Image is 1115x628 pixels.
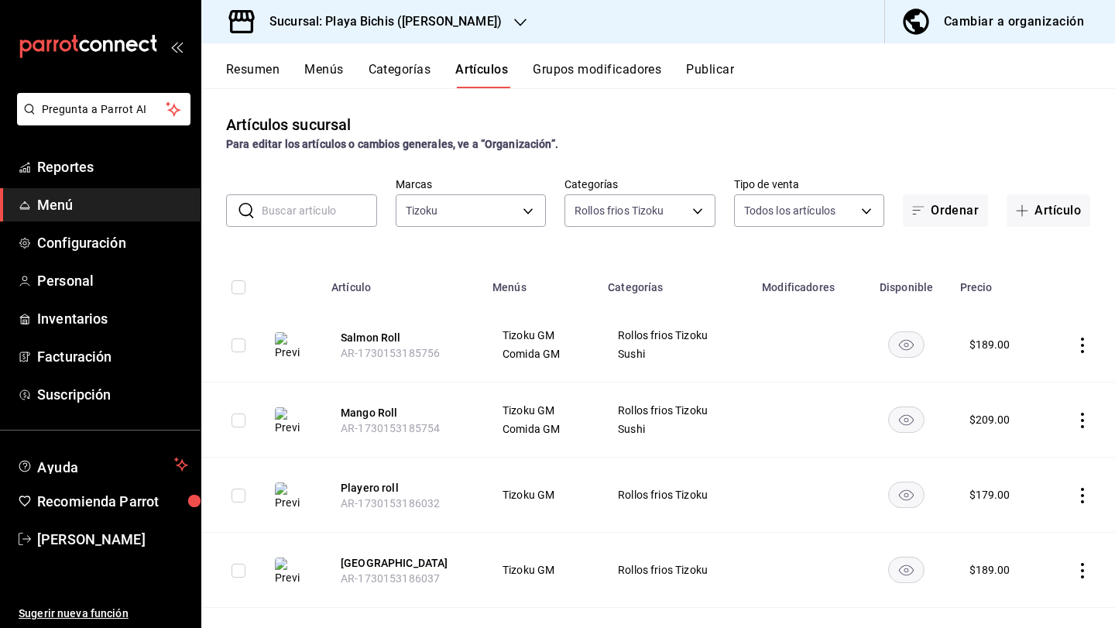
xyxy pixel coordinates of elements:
[686,62,734,88] button: Publicar
[503,330,579,341] span: Tizoku GM
[903,194,988,227] button: Ordenar
[1007,194,1090,227] button: Artículo
[618,565,733,575] span: Rollos frios Tizoku
[11,112,190,129] a: Pregunta a Parrot AI
[275,558,300,585] img: Preview
[618,405,733,416] span: Rollos frios Tizoku
[863,258,951,307] th: Disponible
[599,258,753,307] th: Categorías
[406,203,438,218] span: Tizoku
[503,489,579,500] span: Tizoku GM
[618,424,733,434] span: Sushi
[341,572,440,585] span: AR-1730153186037
[503,424,579,434] span: Comida GM
[455,62,508,88] button: Artículos
[1075,338,1090,353] button: actions
[1075,488,1090,503] button: actions
[483,258,599,307] th: Menús
[322,258,483,307] th: Artículo
[37,455,168,474] span: Ayuda
[226,113,351,136] div: Artículos sucursal
[37,156,188,177] span: Reportes
[564,179,715,190] label: Categorías
[341,422,440,434] span: AR-1730153185754
[275,407,300,435] img: Preview
[226,62,1115,88] div: navigation tabs
[888,331,925,358] button: availability-product
[304,62,343,88] button: Menús
[753,258,863,307] th: Modificadores
[42,101,166,118] span: Pregunta a Parrot AI
[226,62,280,88] button: Resumen
[275,482,300,510] img: Preview
[341,330,465,345] button: edit-product-location
[369,62,431,88] button: Categorías
[275,332,300,360] img: Preview
[37,384,188,405] span: Suscripción
[341,555,465,571] button: edit-product-location
[533,62,661,88] button: Grupos modificadores
[969,337,1010,352] div: $ 189.00
[262,195,377,226] input: Buscar artículo
[503,565,579,575] span: Tizoku GM
[341,480,465,496] button: edit-product-location
[226,138,558,150] strong: Para editar los artículos o cambios generales, ve a “Organización”.
[888,407,925,433] button: availability-product
[944,11,1084,33] div: Cambiar a organización
[618,489,733,500] span: Rollos frios Tizoku
[888,557,925,583] button: availability-product
[257,12,502,31] h3: Sucursal: Playa Bichis ([PERSON_NAME])
[17,93,190,125] button: Pregunta a Parrot AI
[969,562,1010,578] div: $ 189.00
[19,606,188,622] span: Sugerir nueva función
[969,487,1010,503] div: $ 179.00
[170,40,183,53] button: open_drawer_menu
[618,330,733,341] span: Rollos frios Tizoku
[1075,563,1090,578] button: actions
[37,346,188,367] span: Facturación
[341,497,440,510] span: AR-1730153186032
[888,482,925,508] button: availability-product
[503,348,579,359] span: Comida GM
[341,347,440,359] span: AR-1730153185756
[37,308,188,329] span: Inventarios
[951,258,1045,307] th: Precio
[37,491,188,512] span: Recomienda Parrot
[37,270,188,291] span: Personal
[396,179,547,190] label: Marcas
[618,348,733,359] span: Sushi
[969,412,1010,427] div: $ 209.00
[503,405,579,416] span: Tizoku GM
[575,203,664,218] span: Rollos frios Tizoku
[37,529,188,550] span: [PERSON_NAME]
[1075,413,1090,428] button: actions
[37,194,188,215] span: Menú
[734,179,885,190] label: Tipo de venta
[37,232,188,253] span: Configuración
[341,405,465,420] button: edit-product-location
[744,203,836,218] span: Todos los artículos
